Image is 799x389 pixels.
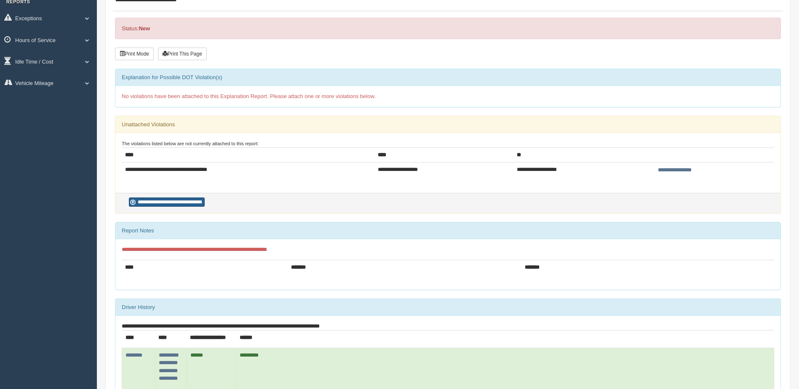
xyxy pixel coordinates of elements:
span: No violations have been attached to this Explanation Report. Please attach one or more violations... [122,93,376,99]
button: Print This Page [158,48,207,60]
div: Status: [115,18,781,39]
strong: New [139,25,150,32]
div: Driver History [115,299,780,316]
small: The violations listed below are not currently attached to this report: [122,141,259,146]
button: Print Mode [115,48,154,60]
div: Unattached Violations [115,116,780,133]
div: Report Notes [115,222,780,239]
div: Explanation for Possible DOT Violation(s) [115,69,780,86]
